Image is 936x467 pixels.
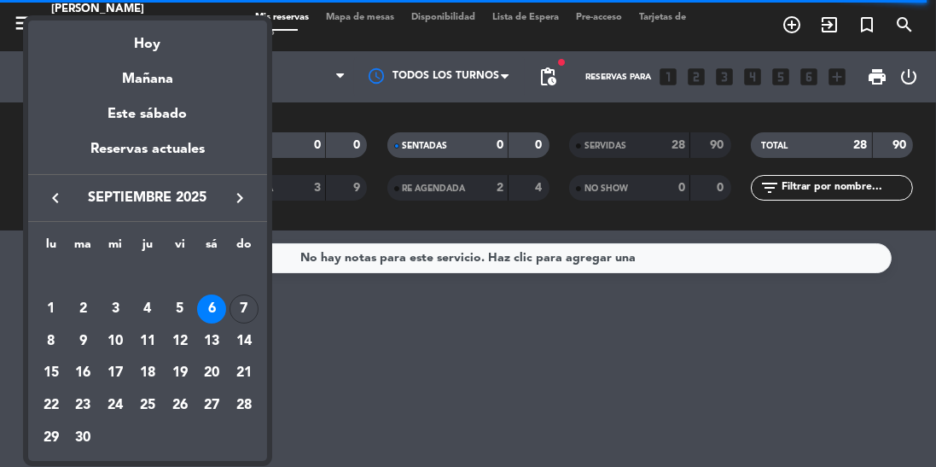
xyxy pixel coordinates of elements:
i: keyboard_arrow_right [230,188,250,208]
td: 10 de septiembre de 2025 [99,325,131,358]
td: 26 de septiembre de 2025 [164,389,196,422]
button: keyboard_arrow_right [224,187,255,209]
div: Mañana [28,55,267,90]
div: 29 [37,423,66,452]
div: 21 [230,359,259,388]
td: 2 de septiembre de 2025 [67,293,100,325]
td: 14 de septiembre de 2025 [228,325,260,358]
td: 24 de septiembre de 2025 [99,389,131,422]
td: 11 de septiembre de 2025 [131,325,164,358]
div: 5 [166,295,195,324]
div: Reservas actuales [28,138,267,173]
div: 22 [37,391,66,420]
div: 3 [101,295,130,324]
i: keyboard_arrow_left [45,188,66,208]
td: 22 de septiembre de 2025 [35,389,67,422]
div: 8 [37,327,66,356]
div: 11 [133,327,162,356]
td: 4 de septiembre de 2025 [131,293,164,325]
div: 16 [69,359,98,388]
div: 19 [166,359,195,388]
td: 21 de septiembre de 2025 [228,358,260,390]
div: Hoy [28,20,267,55]
button: keyboard_arrow_left [40,187,71,209]
div: 13 [197,327,226,356]
td: 5 de septiembre de 2025 [164,293,196,325]
td: 8 de septiembre de 2025 [35,325,67,358]
td: 12 de septiembre de 2025 [164,325,196,358]
td: 1 de septiembre de 2025 [35,293,67,325]
div: 12 [166,327,195,356]
div: 27 [197,391,226,420]
td: 3 de septiembre de 2025 [99,293,131,325]
td: 9 de septiembre de 2025 [67,325,100,358]
td: 29 de septiembre de 2025 [35,422,67,454]
td: SEP. [35,261,260,294]
div: 1 [37,295,66,324]
div: 4 [133,295,162,324]
div: 20 [197,359,226,388]
div: 17 [101,359,130,388]
td: 27 de septiembre de 2025 [195,389,228,422]
td: 16 de septiembre de 2025 [67,358,100,390]
th: domingo [228,235,260,261]
div: 15 [37,359,66,388]
td: 23 de septiembre de 2025 [67,389,100,422]
th: sábado [195,235,228,261]
td: 7 de septiembre de 2025 [228,293,260,325]
div: 18 [133,359,162,388]
td: 17 de septiembre de 2025 [99,358,131,390]
div: 10 [101,327,130,356]
div: 30 [69,423,98,452]
th: jueves [131,235,164,261]
div: 6 [197,295,226,324]
td: 20 de septiembre de 2025 [195,358,228,390]
th: martes [67,235,100,261]
div: 25 [133,391,162,420]
span: septiembre 2025 [71,187,224,209]
div: Este sábado [28,90,267,138]
td: 25 de septiembre de 2025 [131,389,164,422]
div: 26 [166,391,195,420]
td: 18 de septiembre de 2025 [131,358,164,390]
div: 9 [69,327,98,356]
div: 24 [101,391,130,420]
td: 19 de septiembre de 2025 [164,358,196,390]
div: 2 [69,295,98,324]
th: viernes [164,235,196,261]
td: 6 de septiembre de 2025 [195,293,228,325]
td: 28 de septiembre de 2025 [228,389,260,422]
td: 13 de septiembre de 2025 [195,325,228,358]
td: 15 de septiembre de 2025 [35,358,67,390]
div: 28 [230,391,259,420]
div: 23 [69,391,98,420]
th: miércoles [99,235,131,261]
div: 14 [230,327,259,356]
div: 7 [230,295,259,324]
td: 30 de septiembre de 2025 [67,422,100,454]
th: lunes [35,235,67,261]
